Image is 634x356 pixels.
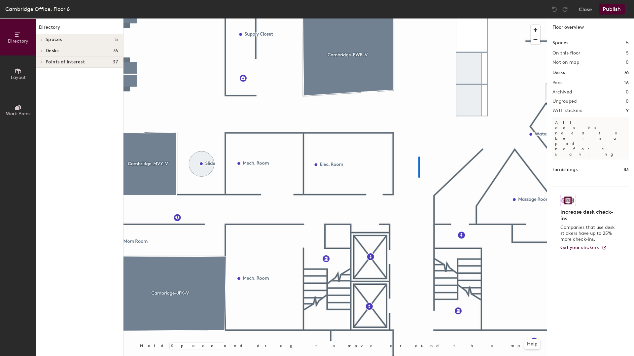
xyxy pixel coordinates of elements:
button: Help [524,339,540,349]
h2: On this floor [552,51,581,56]
h4: Increase desk check-ins [560,209,617,222]
p: All desks need to be in a pod before saving [552,117,629,160]
h1: 76 [624,69,629,76]
span: Layout [11,75,26,80]
h1: Furnishings [552,166,578,173]
span: 37 [113,59,118,65]
img: Sticker logo [560,195,576,206]
h2: Ungrouped [552,99,577,104]
h2: 16 [624,80,629,86]
h2: 0 [626,99,629,104]
span: Directory [8,38,28,44]
span: 76 [113,48,118,53]
h1: 5 [626,39,629,47]
h2: 0 [626,89,629,95]
h2: Archived [552,89,572,95]
span: Desks [46,48,58,53]
img: Undo [551,6,558,13]
h2: With stickers [552,108,582,113]
h1: 83 [623,166,629,173]
span: Spaces [46,37,62,42]
h2: 9 [626,108,629,113]
h1: Directory [36,24,123,34]
a: Get your stickers [560,245,607,251]
span: Get your stickers [560,245,599,250]
span: 5 [115,37,118,42]
h1: Floor overview [547,18,634,34]
button: Close [579,4,592,15]
button: Publish [599,4,625,15]
h2: Pods [552,80,562,86]
h2: 5 [626,51,629,56]
h2: 0 [626,60,629,65]
span: Work Areas [6,111,30,117]
span: Points of interest [46,59,85,65]
h1: Spaces [552,39,568,47]
h2: Not on map [552,60,579,65]
h1: Desks [552,69,565,76]
p: Companies that use desk stickers have up to 25% more check-ins. [560,225,617,242]
div: Cambridge Office, Floor 6 [5,5,70,13]
img: Redo [562,6,568,13]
